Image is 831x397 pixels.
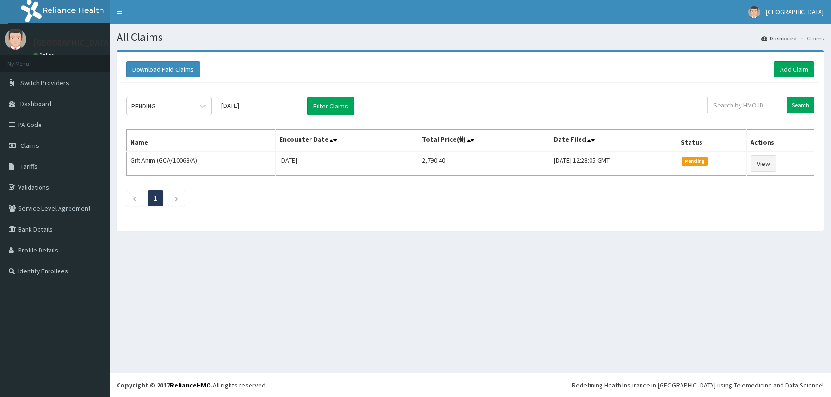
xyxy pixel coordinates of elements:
[154,194,157,203] a: Page 1 is your current page
[170,381,211,389] a: RelianceHMO
[418,130,550,152] th: Total Price(₦)
[110,373,831,397] footer: All rights reserved.
[572,380,824,390] div: Redefining Heath Insurance in [GEOGRAPHIC_DATA] using Telemedicine and Data Science!
[766,8,824,16] span: [GEOGRAPHIC_DATA]
[707,97,783,113] input: Search by HMO ID
[761,34,797,42] a: Dashboard
[127,151,276,176] td: Gift Anim (GCA/10063/A)
[774,61,814,77] a: Add Claim
[132,194,137,203] a: Previous page
[751,155,776,172] a: View
[275,151,418,176] td: [DATE]
[217,97,302,114] input: Select Month and Year
[677,130,747,152] th: Status
[20,162,38,171] span: Tariffs
[131,101,156,111] div: PENDING
[550,151,677,176] td: [DATE] 12:28:05 GMT
[20,141,39,150] span: Claims
[747,130,814,152] th: Actions
[117,381,213,389] strong: Copyright © 2017 .
[126,61,200,77] button: Download Paid Claims
[127,130,276,152] th: Name
[174,194,179,203] a: Next page
[787,97,814,113] input: Search
[117,31,824,43] h1: All Claims
[307,97,354,115] button: Filter Claims
[418,151,550,176] td: 2,790.40
[748,6,760,18] img: User Image
[798,34,824,42] li: Claims
[33,39,112,47] p: [GEOGRAPHIC_DATA]
[20,78,69,87] span: Switch Providers
[20,99,51,108] span: Dashboard
[550,130,677,152] th: Date Filed
[275,130,418,152] th: Encounter Date
[5,29,26,50] img: User Image
[682,157,708,165] span: Pending
[33,52,56,58] a: Online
